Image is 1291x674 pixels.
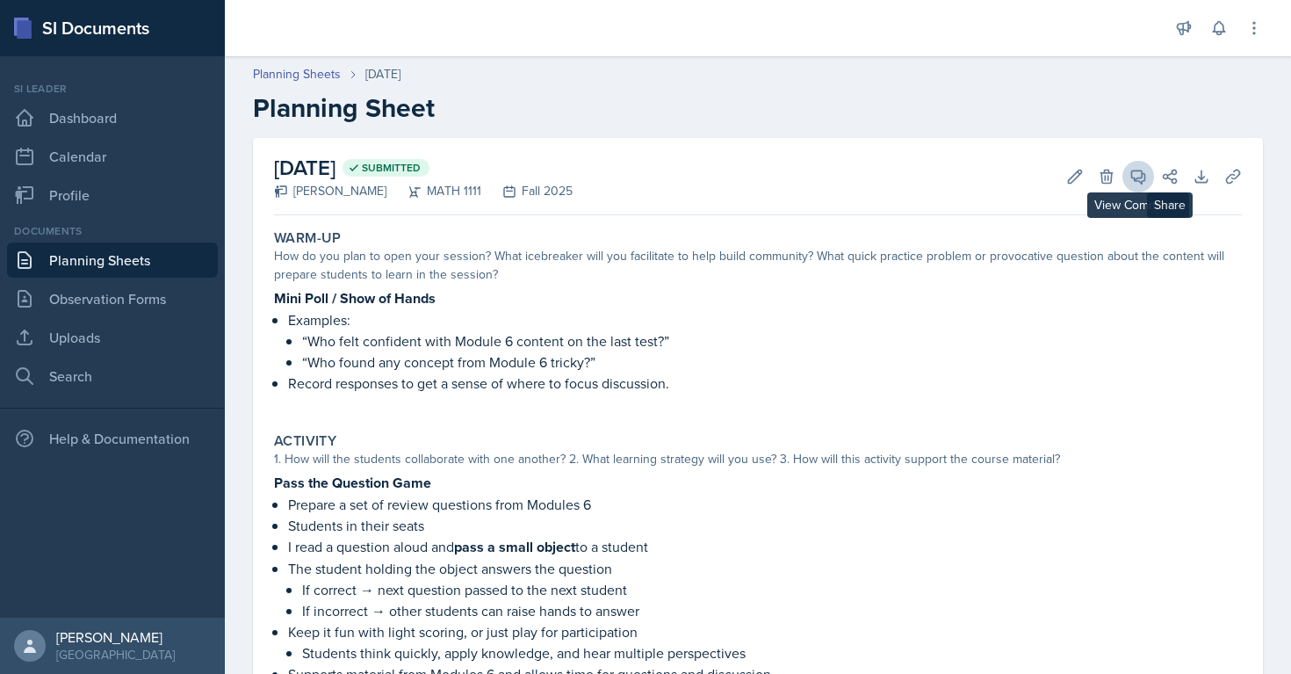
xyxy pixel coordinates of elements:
button: View Comments [1122,161,1154,192]
div: How do you plan to open your session? What icebreaker will you facilitate to help build community... [274,247,1242,284]
a: Search [7,359,218,394]
div: [GEOGRAPHIC_DATA] [56,646,175,663]
p: Students in their seats [288,515,1242,536]
p: Record responses to get a sense of where to focus discussion. [288,373,1242,394]
div: MATH 1111 [386,182,481,200]
a: Planning Sheets [7,243,218,278]
strong: Pass the Question Game [274,473,431,493]
div: [PERSON_NAME] [274,182,386,200]
p: Prepare a set of review questions from Modules 6 [288,494,1242,515]
label: Warm-Up [274,229,342,247]
a: Observation Forms [7,281,218,316]
h2: [DATE] [274,152,573,184]
p: Students think quickly, apply knowledge, and hear multiple perspectives [302,642,1242,663]
h2: Planning Sheet [253,92,1263,124]
div: Documents [7,223,218,239]
p: “Who felt confident with Module 6 content on the last test?” [302,330,1242,351]
p: If correct → next question passed to the next student [302,579,1242,600]
div: [PERSON_NAME] [56,628,175,646]
div: Help & Documentation [7,421,218,456]
p: Examples: [288,309,1242,330]
a: Planning Sheets [253,65,341,83]
strong: pass a small object [454,537,575,557]
p: I read a question aloud and to a student [288,536,1242,558]
p: The student holding the object answers the question [288,558,1242,579]
a: Calendar [7,139,218,174]
p: “Who found any concept from Module 6 tricky?” [302,351,1242,373]
div: [DATE] [365,65,400,83]
p: Keep it fun with light scoring, or just play for participation [288,621,1242,642]
button: Share [1154,161,1186,192]
strong: Mini Poll / Show of Hands [274,288,436,308]
p: If incorrect → other students can raise hands to answer [302,600,1242,621]
a: Profile [7,178,218,213]
div: Si leader [7,81,218,97]
label: Activity [274,432,336,450]
div: 1. How will the students collaborate with one another? 2. What learning strategy will you use? 3.... [274,450,1242,468]
div: Fall 2025 [481,182,573,200]
a: Dashboard [7,100,218,135]
a: Uploads [7,320,218,355]
span: Submitted [362,161,421,175]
